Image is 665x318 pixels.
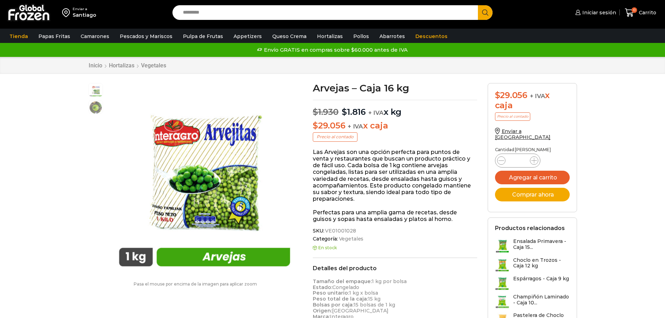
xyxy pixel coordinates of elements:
button: Agregar al carrito [495,171,570,184]
span: arvejas [89,83,103,97]
button: Search button [478,5,493,20]
a: Papas Fritas [35,30,74,43]
p: Perfectas para una amplia gama de recetas, desde guisos y sopas hasta ensaladas y platos al horno. [313,209,477,222]
a: Pulpa de Frutas [179,30,227,43]
p: Precio al contado [313,132,357,141]
a: Hortalizas [313,30,346,43]
span: Carrito [637,9,656,16]
a: Enviar a [GEOGRAPHIC_DATA] [495,128,551,140]
a: Champiñón Laminado - Caja 10... [495,294,570,309]
p: x caja [313,121,477,131]
a: Choclo en Trozos - Caja 12 kg [495,257,570,272]
a: Hortalizas [109,62,135,69]
a: Ensalada Primavera - Caja 15... [495,238,570,253]
p: Precio al contado [495,112,530,121]
strong: Tamaño del empaque: [313,278,372,284]
a: Vegetales [141,62,167,69]
a: Descuentos [412,30,451,43]
bdi: 1.930 [313,107,339,117]
div: x caja [495,90,570,111]
a: 0 Carrito [623,5,658,21]
span: SKU: [313,228,477,234]
a: Pescados y Mariscos [116,30,176,43]
span: + IVA [368,109,384,116]
div: Santiago [73,12,96,19]
bdi: 29.056 [313,120,345,131]
span: Categoría: [313,236,477,242]
strong: Origen: [313,308,332,314]
a: Tienda [6,30,31,43]
h1: Arvejas – Caja 16 kg [313,83,477,93]
bdi: 29.056 [495,90,527,100]
a: Vegetales [338,236,364,242]
a: Iniciar sesión [574,6,616,20]
strong: Bolsas por caja: [313,302,354,308]
a: Espárragos - Caja 9 kg [495,276,569,290]
h3: Choclo en Trozos - Caja 12 kg [513,257,570,269]
p: Pasa el mouse por encima de la imagen para aplicar zoom [88,282,303,287]
h2: Detalles del producto [313,265,477,272]
nav: Breadcrumb [88,62,167,69]
button: Comprar ahora [495,188,570,201]
span: Iniciar sesión [581,9,616,16]
img: address-field-icon.svg [62,7,73,19]
h3: Espárragos - Caja 9 kg [513,276,569,282]
a: Queso Crema [269,30,310,43]
span: $ [313,120,318,131]
div: Enviar a [73,7,96,12]
a: Inicio [88,62,103,69]
p: Cantidad [PERSON_NAME] [495,147,570,152]
bdi: 1.816 [342,107,366,117]
span: minuto-verde [89,101,103,114]
h3: Ensalada Primavera - Caja 15... [513,238,570,250]
a: Appetizers [230,30,265,43]
span: $ [495,90,500,100]
div: 1 / 2 [106,83,298,275]
a: Pollos [350,30,372,43]
h3: Champiñón Laminado - Caja 10... [513,294,570,306]
strong: Estado: [313,284,332,290]
p: En stock [313,245,477,250]
strong: Peso unitario: [313,290,349,296]
h2: Productos relacionados [495,225,565,231]
a: Camarones [77,30,113,43]
span: 0 [631,7,637,13]
input: Product quantity [511,156,524,165]
strong: Peso total de la caja: [313,296,368,302]
span: + IVA [530,93,545,99]
p: Las Arvejas son una opción perfecta para puntos de venta y restaurantes que buscan un producto pr... [313,149,477,202]
span: + IVA [348,123,363,130]
img: arvejas [106,83,298,275]
p: x kg [313,100,477,117]
span: $ [342,107,347,117]
span: $ [313,107,318,117]
a: Abarrotes [376,30,408,43]
span: VE01001028 [324,228,356,234]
